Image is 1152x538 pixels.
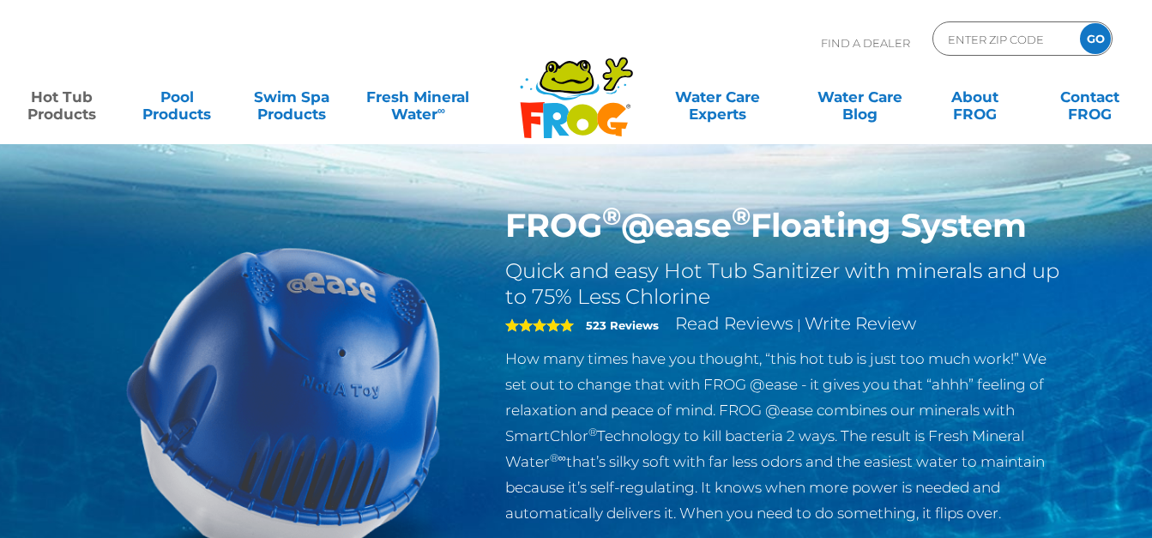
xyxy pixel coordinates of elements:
[505,318,574,332] span: 5
[1046,80,1135,114] a: ContactFROG
[732,201,751,231] sup: ®
[797,317,801,333] span: |
[362,80,473,114] a: Fresh MineralWater∞
[675,313,793,334] a: Read Reviews
[645,80,790,114] a: Water CareExperts
[931,80,1020,114] a: AboutFROG
[586,318,659,332] strong: 523 Reviews
[17,80,106,114] a: Hot TubProducts
[816,80,905,114] a: Water CareBlog
[805,313,916,334] a: Write Review
[550,451,566,464] sup: ®∞
[1080,23,1111,54] input: GO
[437,104,445,117] sup: ∞
[247,80,336,114] a: Swim SpaProducts
[588,426,597,438] sup: ®
[602,201,621,231] sup: ®
[505,206,1065,245] h1: FROG @ease Floating System
[505,346,1065,526] p: How many times have you thought, “this hot tub is just too much work!” We set out to change that ...
[505,258,1065,310] h2: Quick and easy Hot Tub Sanitizer with minerals and up to 75% Less Chlorine
[821,21,910,64] p: Find A Dealer
[132,80,221,114] a: PoolProducts
[510,34,642,139] img: Frog Products Logo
